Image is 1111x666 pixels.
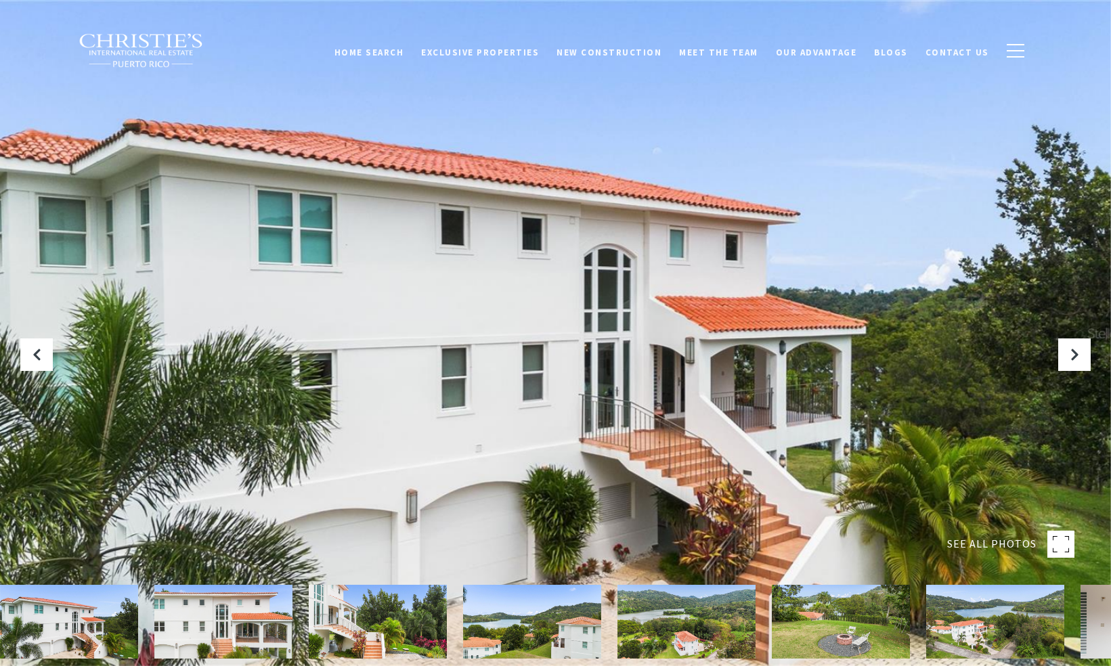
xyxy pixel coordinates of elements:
img: Emerald Lake Plantation #E9 [772,585,910,659]
span: Blogs [874,44,908,56]
img: Emerald Lake Plantation #E9 [617,585,756,659]
a: Home Search [326,37,413,63]
img: Emerald Lake Plantation #E9 [154,585,292,659]
img: Emerald Lake Plantation #E9 [926,585,1064,659]
span: Contact Us [925,44,989,56]
span: Our Advantage [776,44,857,56]
a: New Construction [548,37,670,63]
span: New Construction [557,44,661,56]
span: SEE ALL PHOTOS [947,535,1037,553]
a: Meet the Team [670,37,767,63]
a: Exclusive Properties [412,37,548,63]
a: Our Advantage [767,37,866,63]
img: Emerald Lake Plantation #E9 [463,585,601,659]
span: Exclusive Properties [421,44,539,56]
img: Christie's International Real Estate black text logo [79,33,204,68]
a: Blogs [865,37,917,63]
img: Emerald Lake Plantation #E9 [309,585,447,659]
